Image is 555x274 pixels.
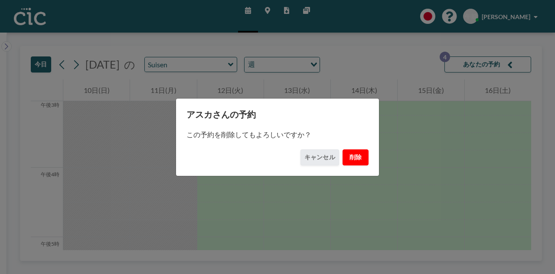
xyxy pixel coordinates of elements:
font: キャンセル [304,153,335,161]
button: キャンセル [300,149,339,165]
button: 削除 [343,149,369,165]
font: 削除 [349,153,362,161]
font: この予約を削除してもよろしいですか？ [186,130,311,139]
font: アスカさんの予約 [186,109,256,119]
